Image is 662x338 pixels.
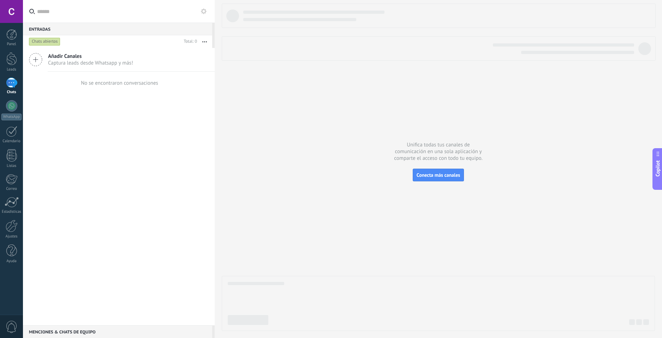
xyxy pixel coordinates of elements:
[1,259,22,264] div: Ayuda
[81,80,158,86] div: No se encontraron conversaciones
[48,53,133,60] span: Añadir Canales
[1,139,22,144] div: Calendario
[29,37,60,46] div: Chats abiertos
[23,325,212,338] div: Menciones & Chats de equipo
[1,210,22,214] div: Estadísticas
[197,35,212,48] button: Más
[417,172,460,178] span: Conecta más canales
[1,42,22,47] div: Panel
[413,169,464,181] button: Conecta más canales
[1,90,22,95] div: Chats
[1,67,22,72] div: Leads
[181,38,197,45] div: Total: 0
[1,114,22,120] div: WhatsApp
[48,60,133,66] span: Captura leads desde Whatsapp y más!
[23,23,212,35] div: Entradas
[1,187,22,191] div: Correo
[654,161,661,177] span: Copilot
[1,234,22,239] div: Ajustes
[1,164,22,168] div: Listas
